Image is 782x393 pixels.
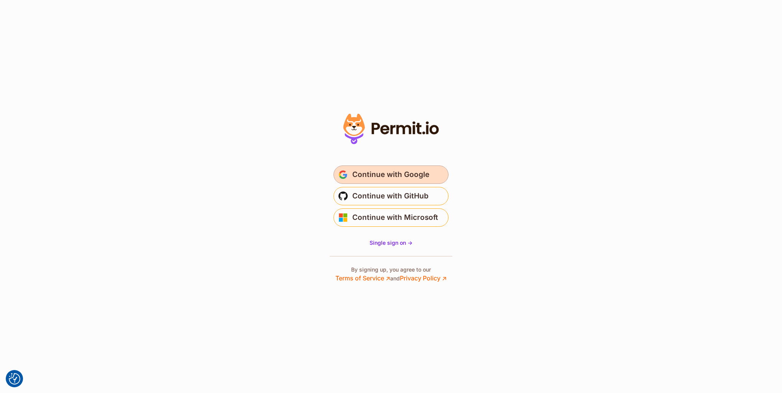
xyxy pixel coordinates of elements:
a: Single sign on -> [370,239,412,247]
a: Terms of Service ↗ [335,274,390,282]
button: Continue with GitHub [333,187,449,205]
p: By signing up, you agree to our and [335,266,447,283]
span: Single sign on -> [370,239,412,246]
img: Revisit consent button [9,373,20,385]
span: Continue with Microsoft [352,211,438,224]
button: Continue with Microsoft [333,208,449,227]
button: Continue with Google [333,165,449,184]
span: Continue with Google [352,169,429,181]
a: Privacy Policy ↗ [400,274,447,282]
button: Consent Preferences [9,373,20,385]
span: Continue with GitHub [352,190,429,202]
